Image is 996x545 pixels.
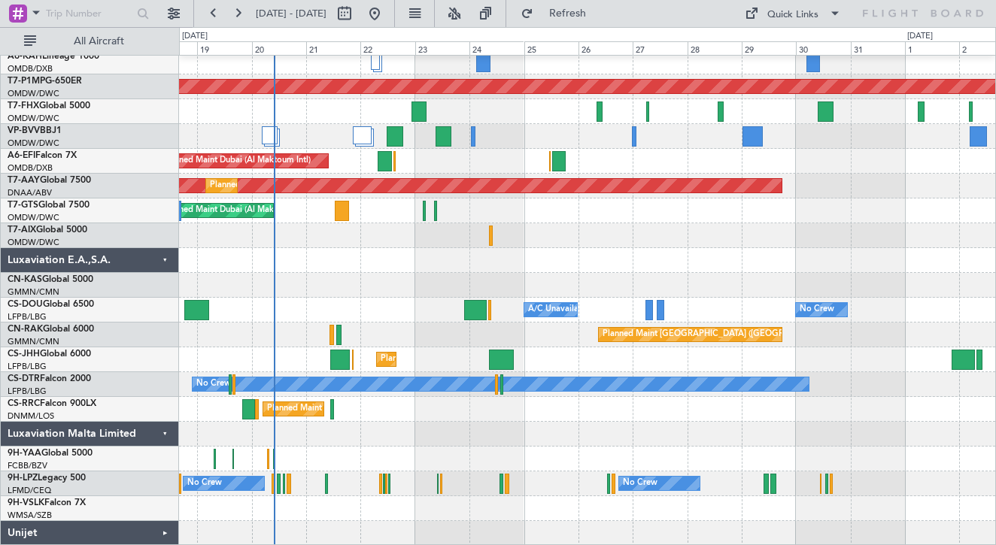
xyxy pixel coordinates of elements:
[8,350,91,359] a: CS-JHHGlobal 6000
[8,361,47,372] a: LFPB/LBG
[8,226,36,235] span: T7-AIX
[252,41,306,55] div: 20
[514,2,604,26] button: Refresh
[8,113,59,124] a: OMDW/DWC
[8,286,59,298] a: GMMN/CMN
[8,449,93,458] a: 9H-YAAGlobal 5000
[603,323,840,346] div: Planned Maint [GEOGRAPHIC_DATA] ([GEOGRAPHIC_DATA])
[8,374,40,383] span: CS-DTR
[8,151,35,160] span: A6-EFI
[8,151,77,160] a: A6-EFIFalcon 7X
[8,101,90,111] a: T7-FHXGlobal 5000
[8,485,51,496] a: LFMD/CEQ
[907,30,933,43] div: [DATE]
[905,41,959,55] div: 1
[8,336,59,347] a: GMMN/CMN
[8,201,38,210] span: T7-GTS
[8,176,40,185] span: T7-AAY
[8,399,96,408] a: CS-RRCFalcon 900LX
[8,212,59,223] a: OMDW/DWC
[8,275,42,284] span: CN-KAS
[851,41,905,55] div: 31
[578,41,633,55] div: 26
[8,126,62,135] a: VP-BVVBBJ1
[8,52,99,61] a: A6-KAHLineage 1000
[8,474,38,483] span: 9H-LPZ
[182,30,208,43] div: [DATE]
[381,348,618,371] div: Planned Maint [GEOGRAPHIC_DATA] ([GEOGRAPHIC_DATA])
[8,126,40,135] span: VP-BVV
[8,275,93,284] a: CN-KASGlobal 5000
[469,41,524,55] div: 24
[39,36,159,47] span: All Aircraft
[46,2,132,25] input: Trip Number
[210,174,358,197] div: Planned Maint Dubai (Al Maktoum Intl)
[8,325,43,334] span: CN-RAK
[8,510,52,521] a: WMSA/SZB
[187,472,222,495] div: No Crew
[306,41,360,55] div: 21
[8,300,94,309] a: CS-DOUGlobal 6500
[8,77,45,86] span: T7-P1MP
[8,237,59,248] a: OMDW/DWC
[8,399,40,408] span: CS-RRC
[8,300,43,309] span: CS-DOU
[742,41,796,55] div: 29
[767,8,818,23] div: Quick Links
[524,41,578,55] div: 25
[415,41,469,55] div: 23
[633,41,687,55] div: 27
[8,498,86,507] a: 9H-VSLKFalcon 7X
[8,350,40,359] span: CS-JHH
[688,41,742,55] div: 28
[197,41,251,55] div: 19
[536,8,600,19] span: Refresh
[8,386,47,397] a: LFPB/LBG
[8,311,47,322] a: LFPB/LBG
[8,63,53,74] a: OMDB/DXB
[8,176,91,185] a: T7-AAYGlobal 7500
[8,138,59,149] a: OMDW/DWC
[8,498,44,507] span: 9H-VSLK
[256,7,326,20] span: [DATE] - [DATE]
[623,472,657,495] div: No Crew
[162,199,311,222] div: Planned Maint Dubai (Al Maktoum Intl)
[8,101,39,111] span: T7-FHX
[8,226,87,235] a: T7-AIXGlobal 5000
[800,298,834,321] div: No Crew
[8,410,54,422] a: DNMM/LOS
[8,88,59,99] a: OMDW/DWC
[8,77,82,86] a: T7-P1MPG-650ER
[8,187,52,198] a: DNAA/ABV
[360,41,414,55] div: 22
[8,162,53,174] a: OMDB/DXB
[8,325,94,334] a: CN-RAKGlobal 6000
[17,29,163,53] button: All Aircraft
[8,374,91,383] a: CS-DTRFalcon 2000
[8,449,41,458] span: 9H-YAA
[796,41,850,55] div: 30
[8,52,42,61] span: A6-KAH
[267,398,504,420] div: Planned Maint [GEOGRAPHIC_DATA] ([GEOGRAPHIC_DATA])
[8,201,90,210] a: T7-GTSGlobal 7500
[196,373,231,395] div: No Crew
[8,474,86,483] a: 9H-LPZLegacy 500
[8,460,47,471] a: FCBB/BZV
[162,150,311,172] div: Planned Maint Dubai (Al Maktoum Intl)
[528,298,591,321] div: A/C Unavailable
[737,2,849,26] button: Quick Links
